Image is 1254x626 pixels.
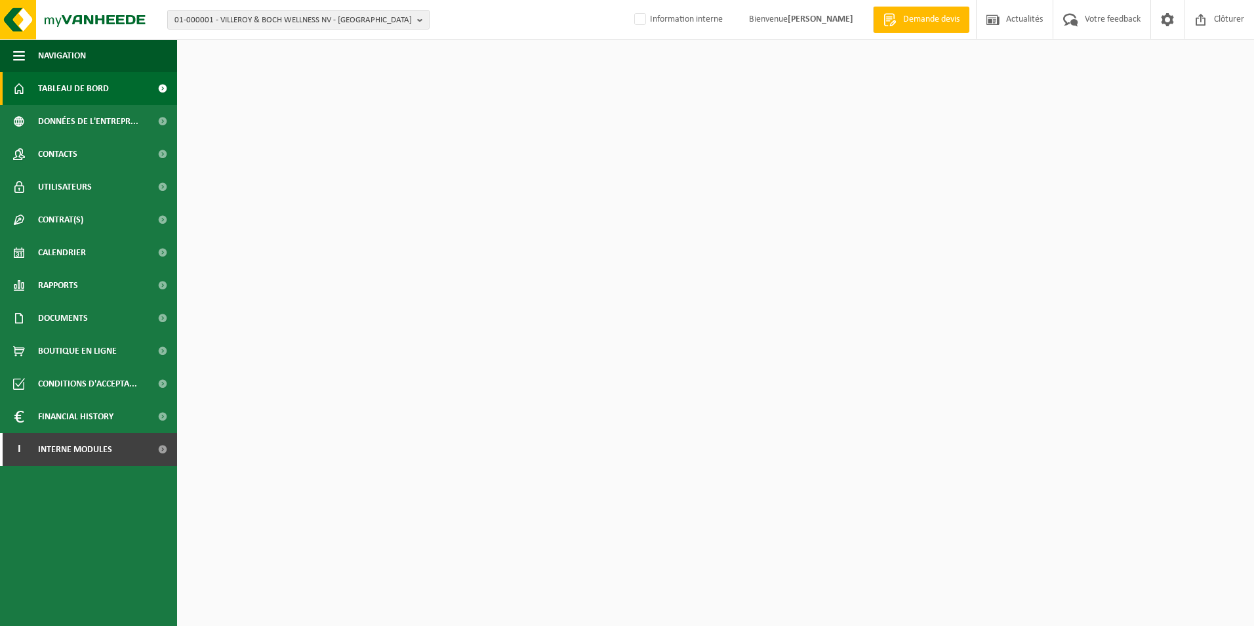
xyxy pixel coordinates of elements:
[632,10,723,30] label: Information interne
[873,7,969,33] a: Demande devis
[38,335,117,367] span: Boutique en ligne
[38,367,137,400] span: Conditions d'accepta...
[38,72,109,105] span: Tableau de bord
[38,400,113,433] span: Financial History
[38,302,88,335] span: Documents
[13,433,25,466] span: I
[38,105,138,138] span: Données de l'entrepr...
[38,269,78,302] span: Rapports
[38,138,77,171] span: Contacts
[900,13,963,26] span: Demande devis
[38,236,86,269] span: Calendrier
[38,39,86,72] span: Navigation
[38,171,92,203] span: Utilisateurs
[38,433,112,466] span: Interne modules
[788,14,853,24] strong: [PERSON_NAME]
[167,10,430,30] button: 01-000001 - VILLEROY & BOCH WELLNESS NV - [GEOGRAPHIC_DATA]
[38,203,83,236] span: Contrat(s)
[174,10,412,30] span: 01-000001 - VILLEROY & BOCH WELLNESS NV - [GEOGRAPHIC_DATA]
